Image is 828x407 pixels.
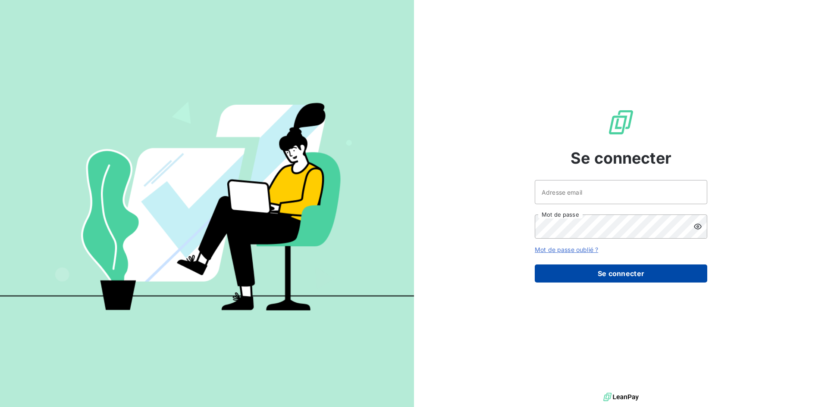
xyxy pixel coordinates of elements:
[607,109,635,136] img: Logo LeanPay
[571,146,671,170] span: Se connecter
[603,391,639,404] img: logo
[535,246,598,253] a: Mot de passe oublié ?
[535,264,707,283] button: Se connecter
[535,180,707,204] input: placeholder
